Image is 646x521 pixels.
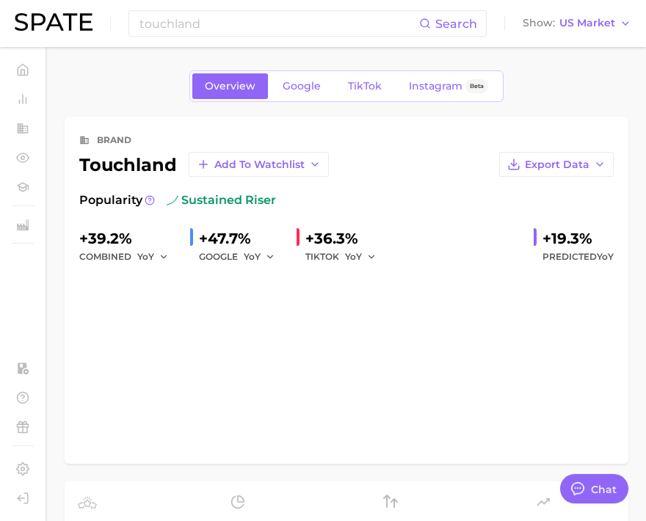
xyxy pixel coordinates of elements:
a: Log out. Currently logged in with e-mail kateri.lucas@axbeauty.com. [12,487,34,509]
div: +19.3% [542,227,614,250]
button: ShowUS Market [519,14,635,33]
button: YoY [244,248,275,266]
button: YoY [137,248,169,266]
button: Export Data [499,152,614,177]
div: TIKTOK [305,248,386,266]
span: Add to Watchlist [214,159,305,171]
span: US Market [559,19,615,27]
div: +47.7% [199,227,285,250]
div: touchland [79,152,329,177]
a: Google [270,73,333,99]
span: Popularity [79,192,142,209]
img: SPATE [15,13,92,31]
div: combined [79,248,178,266]
a: Overview [192,73,268,99]
span: Search [435,17,477,31]
a: TikTok [335,73,394,99]
span: YoY [345,250,362,263]
span: Show [523,19,555,27]
div: +36.3% [305,227,386,250]
a: InstagramBeta [396,73,501,99]
div: brand [97,131,131,149]
span: Beta [470,80,484,92]
span: TikTok [348,80,382,92]
span: Predicted [542,248,614,266]
span: YoY [597,251,614,262]
span: Overview [205,80,255,92]
span: Export Data [525,159,589,171]
button: YoY [345,248,377,266]
div: +39.2% [79,227,178,250]
span: Google [283,80,321,92]
span: sustained riser [167,192,276,209]
button: Add to Watchlist [189,152,329,177]
span: YoY [244,250,261,263]
div: GOOGLE [199,248,285,266]
input: Search here for a brand, industry, or ingredient [138,11,419,36]
span: Instagram [409,80,462,92]
span: YoY [137,250,154,263]
img: sustained riser [167,194,178,206]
